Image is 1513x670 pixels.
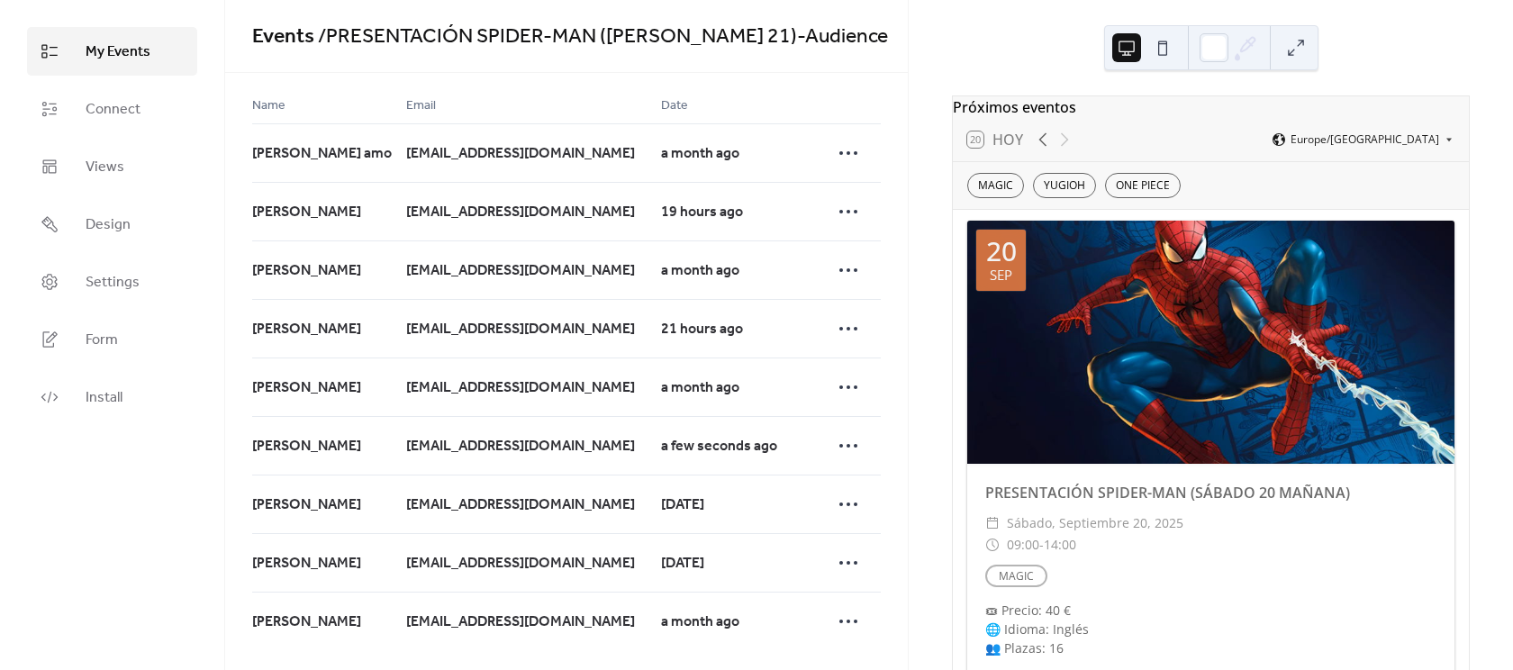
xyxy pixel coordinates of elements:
[27,142,197,191] a: Views
[406,319,635,340] span: [EMAIL_ADDRESS][DOMAIN_NAME]
[406,553,635,575] span: [EMAIL_ADDRESS][DOMAIN_NAME]
[86,157,124,178] span: Views
[661,95,688,117] span: Date
[27,27,197,76] a: My Events
[252,436,361,457] span: [PERSON_NAME]
[27,85,197,133] a: Connect
[252,95,285,117] span: Name
[661,377,739,399] span: a month ago
[252,143,392,165] span: [PERSON_NAME] amo
[86,41,150,63] span: My Events
[661,436,777,457] span: a few seconds ago
[1033,173,1096,198] div: YUGIOH
[314,17,888,57] span: / PRESENTACIÓN SPIDER-MAN ([PERSON_NAME] 21) - Audience
[86,330,118,351] span: Form
[986,238,1017,265] div: 20
[252,494,361,516] span: [PERSON_NAME]
[406,260,635,282] span: [EMAIL_ADDRESS][DOMAIN_NAME]
[252,611,361,633] span: [PERSON_NAME]
[1007,534,1039,556] span: 09:00
[985,512,1000,534] div: ​
[252,377,361,399] span: [PERSON_NAME]
[661,319,743,340] span: 21 hours ago
[406,143,635,165] span: [EMAIL_ADDRESS][DOMAIN_NAME]
[1291,134,1439,145] span: Europe/[GEOGRAPHIC_DATA]
[967,482,1454,503] div: PRESENTACIÓN SPIDER-MAN (SÁBADO 20 MAÑANA)
[252,17,314,57] a: Events
[27,200,197,249] a: Design
[661,611,739,633] span: a month ago
[661,260,739,282] span: a month ago
[86,214,131,236] span: Design
[1105,173,1181,198] div: ONE PIECE
[661,553,704,575] span: [DATE]
[406,494,635,516] span: [EMAIL_ADDRESS][DOMAIN_NAME]
[1007,512,1183,534] span: sábado, septiembre 20, 2025
[252,202,361,223] span: [PERSON_NAME]
[406,436,635,457] span: [EMAIL_ADDRESS][DOMAIN_NAME]
[990,268,1012,282] div: sep
[27,373,197,421] a: Install
[27,315,197,364] a: Form
[252,319,361,340] span: [PERSON_NAME]
[1044,534,1076,556] span: 14:00
[252,553,361,575] span: [PERSON_NAME]
[406,202,635,223] span: [EMAIL_ADDRESS][DOMAIN_NAME]
[86,272,140,294] span: Settings
[86,99,140,121] span: Connect
[406,377,635,399] span: [EMAIL_ADDRESS][DOMAIN_NAME]
[661,143,739,165] span: a month ago
[985,534,1000,556] div: ​
[252,260,361,282] span: [PERSON_NAME]
[86,387,122,409] span: Install
[967,173,1024,198] div: MAGIC
[27,258,197,306] a: Settings
[406,95,436,117] span: Email
[953,96,1469,118] div: Próximos eventos
[661,202,743,223] span: 19 hours ago
[661,494,704,516] span: [DATE]
[406,611,635,633] span: [EMAIL_ADDRESS][DOMAIN_NAME]
[1039,534,1044,556] span: -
